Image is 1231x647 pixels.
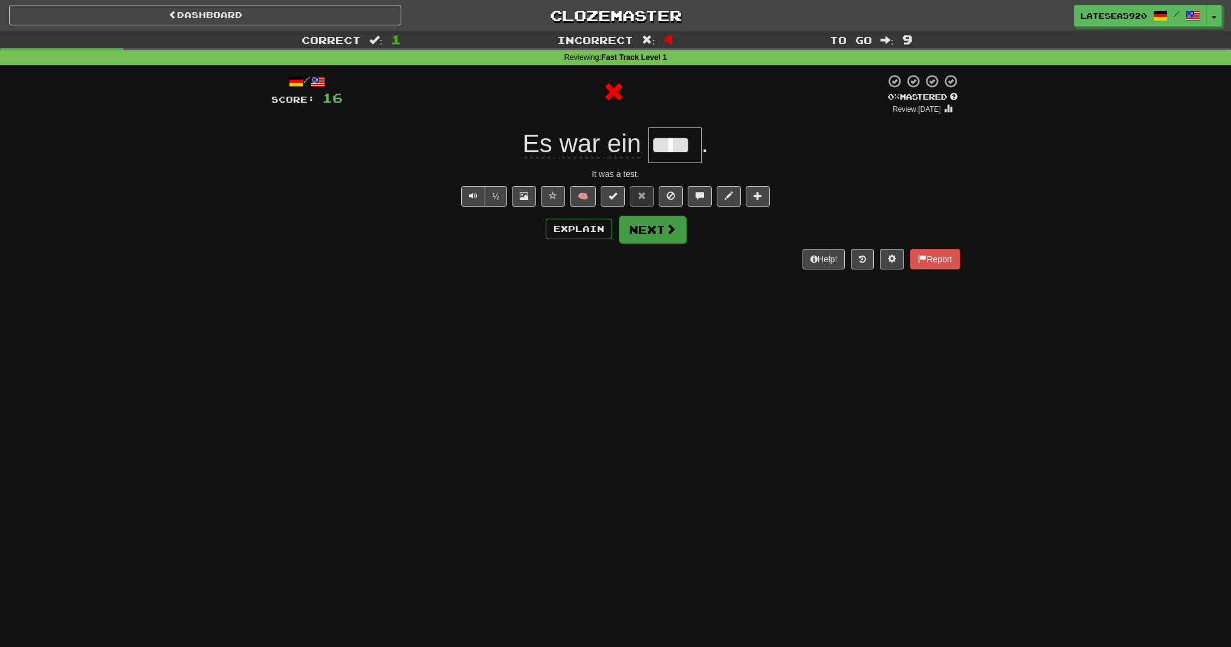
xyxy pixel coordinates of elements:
[485,186,508,207] button: ½
[619,216,687,243] button: Next
[601,186,625,207] button: Set this sentence to 100% Mastered (alt+m)
[541,186,565,207] button: Favorite sentence (alt+f)
[659,186,683,207] button: Ignore sentence (alt+i)
[630,186,654,207] button: Reset to 0% Mastered (alt+r)
[557,34,633,46] span: Incorrect
[851,249,874,269] button: Round history (alt+y)
[391,32,401,47] span: 1
[803,249,845,269] button: Help!
[746,186,770,207] button: Add to collection (alt+a)
[642,35,655,45] span: :
[271,94,315,105] span: Score:
[459,186,508,207] div: Text-to-speech controls
[512,186,536,207] button: Show image (alt+x)
[523,129,552,158] span: Es
[607,129,641,158] span: ein
[910,249,960,269] button: Report
[1074,5,1207,27] a: LateSea5920 /
[717,186,741,207] button: Edit sentence (alt+d)
[601,53,667,62] strong: Fast Track Level 1
[369,35,383,45] span: :
[893,105,941,114] small: Review: [DATE]
[880,35,894,45] span: :
[830,34,872,46] span: To go
[271,74,343,89] div: /
[546,219,612,239] button: Explain
[419,5,812,26] a: Clozemaster
[559,129,600,158] span: war
[688,186,712,207] button: Discuss sentence (alt+u)
[1174,10,1180,18] span: /
[570,186,596,207] button: 🧠
[702,129,709,158] span: .
[885,92,960,103] div: Mastered
[271,168,960,180] div: It was a test.
[461,186,485,207] button: Play sentence audio (ctl+space)
[902,32,913,47] span: 9
[888,92,900,101] span: 0 %
[1081,10,1147,21] span: LateSea5920
[9,5,401,25] a: Dashboard
[302,34,361,46] span: Correct
[664,32,674,47] span: 4
[322,90,343,105] span: 16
